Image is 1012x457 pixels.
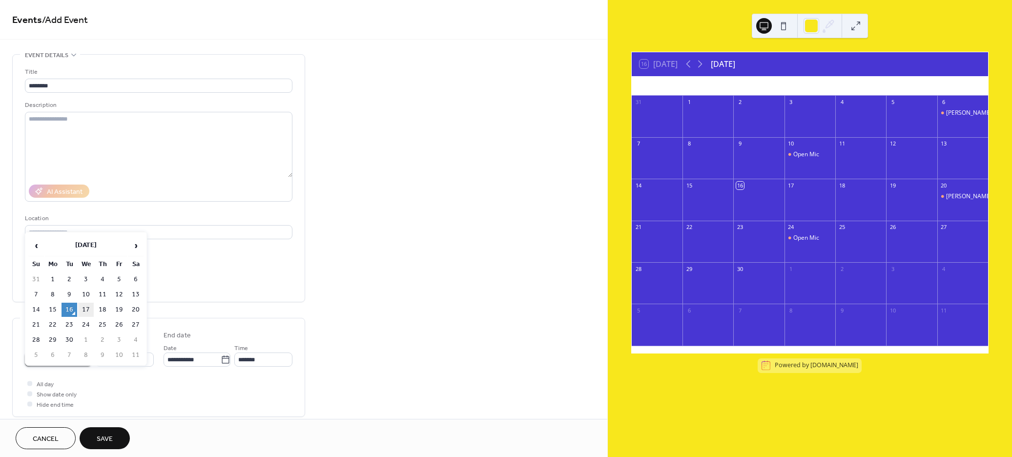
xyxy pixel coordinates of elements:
[97,434,113,444] span: Save
[164,331,191,341] div: End date
[29,236,43,255] span: ‹
[736,140,744,147] div: 9
[80,427,130,449] button: Save
[810,361,858,370] a: [DOMAIN_NAME]
[45,272,61,287] td: 1
[95,333,110,347] td: 2
[25,50,68,61] span: Event details
[45,288,61,302] td: 8
[635,265,642,272] div: 28
[45,333,61,347] td: 29
[787,99,795,106] div: 3
[787,224,795,231] div: 24
[128,348,144,362] td: 11
[889,140,896,147] div: 12
[234,343,248,353] span: Time
[883,76,932,96] div: Fri
[838,224,846,231] div: 25
[688,76,737,96] div: Mon
[635,99,642,106] div: 31
[16,427,76,449] button: Cancel
[78,348,94,362] td: 8
[940,99,948,106] div: 6
[128,236,143,255] span: ›
[45,318,61,332] td: 22
[25,100,290,110] div: Description
[111,257,127,271] th: Fr
[937,109,988,117] div: Tara Holloway Live
[685,224,693,231] div: 22
[111,303,127,317] td: 19
[62,333,77,347] td: 30
[78,303,94,317] td: 17
[111,318,127,332] td: 26
[37,400,74,410] span: Hide end time
[78,272,94,287] td: 3
[45,235,127,256] th: [DATE]
[45,257,61,271] th: Mo
[128,272,144,287] td: 6
[940,182,948,189] div: 20
[838,99,846,106] div: 4
[940,265,948,272] div: 4
[640,76,688,96] div: Sun
[889,182,896,189] div: 19
[95,303,110,317] td: 18
[37,390,77,400] span: Show date only
[736,265,744,272] div: 30
[95,318,110,332] td: 25
[28,348,44,362] td: 5
[889,307,896,314] div: 10
[736,224,744,231] div: 23
[940,307,948,314] div: 11
[685,182,693,189] div: 15
[787,265,795,272] div: 1
[685,307,693,314] div: 6
[785,150,835,159] div: Open Mic
[775,361,858,370] div: Powered by
[940,224,948,231] div: 27
[736,99,744,106] div: 2
[787,182,795,189] div: 17
[793,150,819,159] div: Open Mic
[78,257,94,271] th: We
[838,182,846,189] div: 18
[931,76,980,96] div: Sat
[685,140,693,147] div: 8
[62,348,77,362] td: 7
[834,76,883,96] div: Thu
[128,303,144,317] td: 20
[946,109,1004,117] div: [PERSON_NAME] Live
[685,99,693,106] div: 1
[42,11,88,30] span: / Add Event
[28,303,44,317] td: 14
[62,272,77,287] td: 2
[838,265,846,272] div: 2
[28,333,44,347] td: 28
[635,224,642,231] div: 21
[711,58,735,70] div: [DATE]
[635,140,642,147] div: 7
[838,140,846,147] div: 11
[940,140,948,147] div: 13
[736,307,744,314] div: 7
[62,288,77,302] td: 9
[95,257,110,271] th: Th
[78,333,94,347] td: 1
[128,318,144,332] td: 27
[736,182,744,189] div: 16
[937,192,988,201] div: Steve Stacey and Pat Robillard
[78,318,94,332] td: 24
[95,272,110,287] td: 4
[111,272,127,287] td: 5
[95,348,110,362] td: 9
[111,333,127,347] td: 3
[787,140,795,147] div: 10
[28,272,44,287] td: 31
[889,99,896,106] div: 5
[111,348,127,362] td: 10
[33,434,59,444] span: Cancel
[128,257,144,271] th: Sa
[62,318,77,332] td: 23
